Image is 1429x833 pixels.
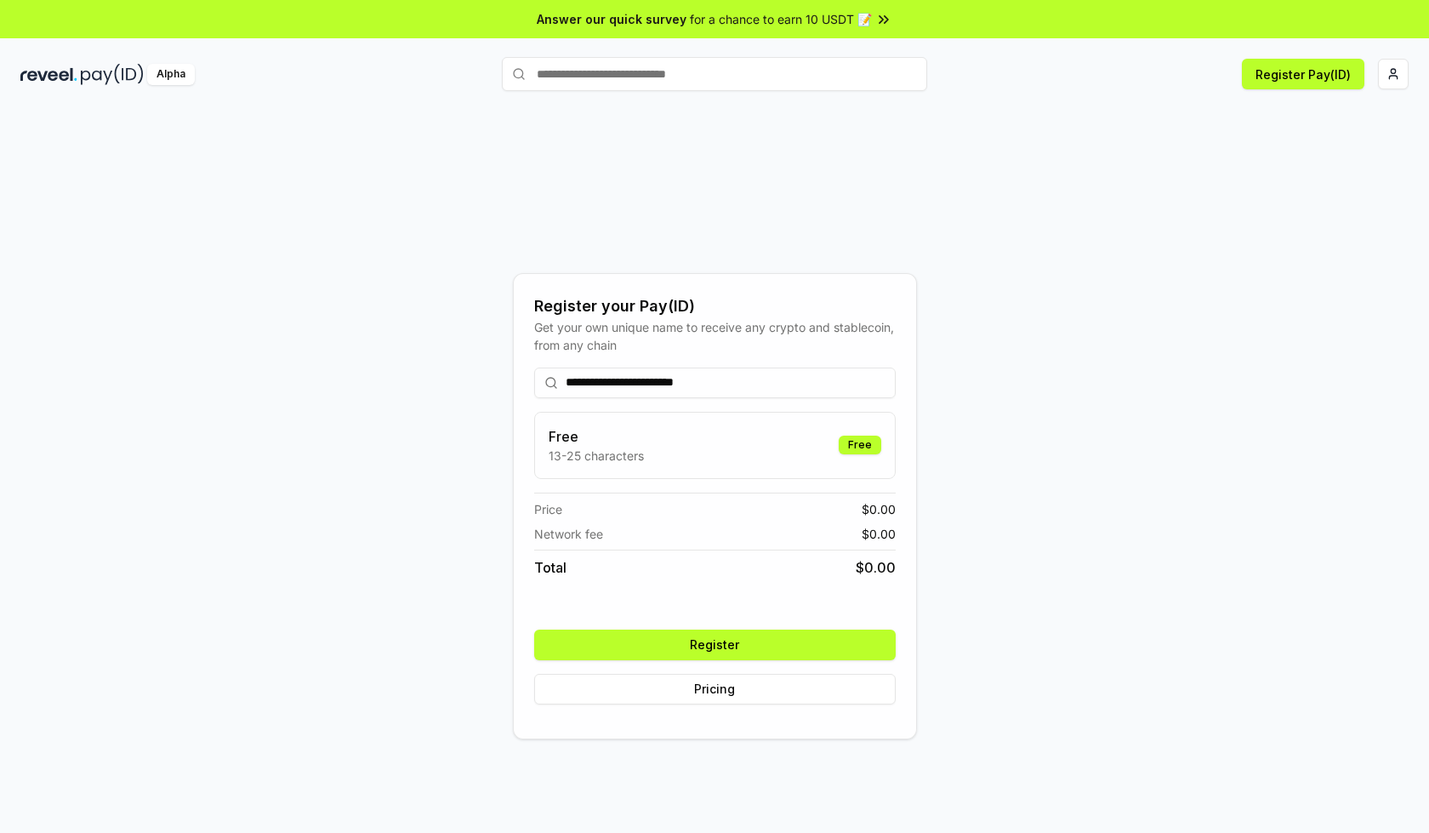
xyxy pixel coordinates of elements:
span: Answer our quick survey [537,10,686,28]
div: Alpha [147,64,195,85]
div: Free [839,436,881,454]
button: Register [534,630,896,660]
button: Register Pay(ID) [1242,59,1364,89]
span: $ 0.00 [862,525,896,543]
p: 13-25 characters [549,447,644,465]
span: for a chance to earn 10 USDT 📝 [690,10,872,28]
img: pay_id [81,64,144,85]
img: reveel_dark [20,64,77,85]
div: Get your own unique name to receive any crypto and stablecoin, from any chain [534,318,896,354]
h3: Free [549,426,644,447]
span: Total [534,557,566,578]
span: Network fee [534,525,603,543]
span: $ 0.00 [862,500,896,518]
span: $ 0.00 [856,557,896,578]
button: Pricing [534,674,896,705]
span: Price [534,500,562,518]
div: Register your Pay(ID) [534,294,896,318]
